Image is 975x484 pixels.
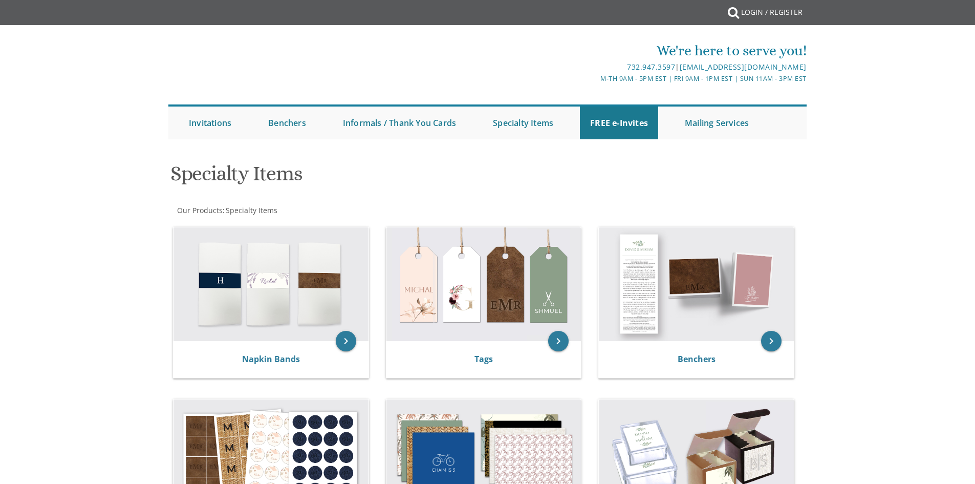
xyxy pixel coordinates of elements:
div: | [382,61,807,73]
a: Our Products [176,205,223,215]
div: M-Th 9am - 5pm EST | Fri 9am - 1pm EST | Sun 11am - 3pm EST [382,73,807,84]
a: Invitations [179,107,242,139]
img: Benchers [599,227,794,341]
a: Informals / Thank You Cards [333,107,466,139]
a: Mailing Services [675,107,759,139]
span: Specialty Items [226,205,277,215]
img: Tags [386,227,581,341]
a: FREE e-Invites [580,107,658,139]
a: Napkin Bands [242,353,300,365]
h1: Specialty Items [170,162,588,193]
img: Napkin Bands [174,227,369,341]
a: keyboard_arrow_right [336,331,356,351]
div: : [168,205,488,216]
a: Benchers [258,107,316,139]
a: [EMAIL_ADDRESS][DOMAIN_NAME] [680,62,807,72]
a: keyboard_arrow_right [548,331,569,351]
a: keyboard_arrow_right [761,331,782,351]
div: We're here to serve you! [382,40,807,61]
a: Tags [474,353,493,365]
a: Benchers [678,353,716,365]
a: Specialty Items [483,107,564,139]
a: Specialty Items [225,205,277,215]
a: 732.947.3597 [627,62,675,72]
